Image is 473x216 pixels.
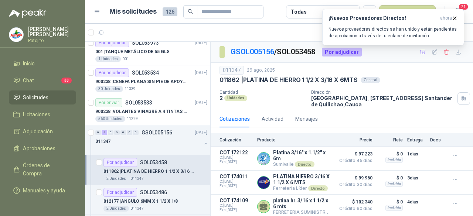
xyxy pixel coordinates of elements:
[273,198,331,209] p: platina hr. 3/16 x 1 1/2 x 6 mts
[377,198,403,206] p: $ 0
[23,110,50,119] span: Licitaciones
[102,130,107,135] div: 4
[220,76,358,84] p: 011862 | PLATINA DE HIERRO 1 1/2 X 3/16 X 6MTS
[329,26,458,39] p: Nuevos proveedores directos se han unido y están pendientes de aprobación a través de tu enlace d...
[9,107,76,121] a: Licitaciones
[142,130,172,135] p: GSOL005156
[220,184,253,188] span: Exp: [DATE]
[273,150,331,161] p: Platina 3/16" x 1.1/2" x 6m
[220,66,244,75] div: 011347
[125,86,136,92] p: 11339
[103,188,137,197] div: Por adjudicar
[220,155,253,160] span: C: [DATE]
[85,185,210,215] a: Por adjudicarSOL053486012177 |ANGULO 6MM X 1 1/2 X 1/82 Unidades011347
[120,130,126,135] div: 0
[430,137,445,143] p: Docs
[130,176,144,182] p: 011347
[311,90,455,95] p: Dirección
[379,5,436,18] button: Nueva solicitud
[23,127,53,136] span: Adjudicación
[28,38,76,43] p: Patojito
[258,176,270,189] img: Company Logo
[95,38,129,47] div: Por adjudicar
[9,28,23,42] img: Company Logo
[188,9,193,14] span: search
[23,59,35,68] span: Inicio
[85,35,210,65] a: Por adjudicarSOL053973[DATE] 001 |TANQUE METÁLICO DE 55 GLS1 Unidades001
[95,108,187,115] p: 900238 | VOLANTES VINAGRE A 4 TINTAS EN PROPALCOTE VER ARCHIVO ADJUNTO
[440,15,452,21] span: ahora
[95,130,101,135] div: 0
[103,206,129,212] div: 2 Unidades
[231,47,274,56] a: GSOL005156
[95,86,123,92] div: 30 Unidades
[311,95,455,107] p: [GEOGRAPHIC_DATA], [STREET_ADDRESS] Santander de Quilichao , Cauca
[329,15,437,21] h3: ¡Nuevos Proveedores Directos!
[336,198,372,206] span: $ 102.340
[23,186,65,195] span: Manuales y ayuda
[336,174,372,182] span: $ 99.960
[220,208,253,212] span: Exp: [DATE]
[220,160,253,164] span: Exp: [DATE]
[220,203,253,208] span: C: [DATE]
[377,150,403,158] p: $ 0
[140,160,167,165] p: SOL053458
[336,158,372,163] span: Crédito 45 días
[291,8,306,16] div: Todas
[95,78,187,85] p: 900238 | CENEFA PLANA SIN PIE DE APOYO DE ACUERDO A LA IMAGEN ADJUNTA
[103,168,195,175] p: 011862 | PLATINA DE HIERRO 1 1/2 X 3/16 X 6MTS
[28,27,76,37] p: [PERSON_NAME] [PERSON_NAME]
[195,129,207,136] p: [DATE]
[9,9,47,18] img: Logo peakr
[385,157,403,163] div: Incluido
[95,98,122,107] div: Por enviar
[385,181,403,187] div: Incluido
[336,206,372,211] span: Crédito 60 días
[103,158,137,167] div: Por adjudicar
[23,93,48,102] span: Solicitudes
[103,176,129,182] div: 2 Unidades
[9,56,76,71] a: Inicio
[322,48,362,56] div: Por adjudicar
[295,115,318,123] div: Mensajes
[195,69,207,76] p: [DATE]
[407,137,426,143] p: Entrega
[385,205,403,211] div: Incluido
[231,46,316,58] p: / SOL053458
[9,73,76,88] a: Chat30
[95,128,209,152] a: 0 4 0 0 0 0 0 GSOL005156[DATE] 011347
[273,209,331,215] p: FERRETERIA SUMINISTROS INDUSTRIALES SAS
[122,56,129,62] p: 001
[220,174,253,179] p: COT174011
[308,185,328,191] div: Directo
[95,138,110,145] p: 011347
[322,9,464,45] button: ¡Nuevos Proveedores Directos!ahora Nuevos proveedores directos se han unido y están pendientes de...
[336,182,372,187] span: Crédito 30 días
[247,67,275,74] p: 26 ago, 2025
[85,95,210,125] a: Por enviarSOL053533[DATE] 900238 |VOLANTES VINAGRE A 4 TINTAS EN PROPALCOTE VER ARCHIVO ADJUNTO56...
[9,141,76,155] a: Aprobaciones
[95,48,169,55] p: 001 | TANQUE METÁLICO DE 55 GLS
[132,70,159,75] p: SOL053534
[407,198,426,206] p: 4 días
[407,150,426,158] p: 1 días
[130,206,144,212] p: 011347
[103,198,178,205] p: 012177 | ANGULO 6MM X 1 1/2 X 1/8
[195,99,207,106] p: [DATE]
[220,90,305,95] p: Cantidad
[407,174,426,182] p: 3 días
[95,68,129,77] div: Por adjudicar
[109,6,157,17] h1: Mis solicitudes
[220,179,253,184] span: C: [DATE]
[9,90,76,104] a: Solicitudes
[458,3,469,10] span: 21
[220,150,253,155] p: COT172122
[258,152,270,165] img: Company Logo
[273,161,331,167] p: Sumivalle
[23,144,55,152] span: Aprobaciones
[220,95,223,101] p: 2
[361,77,380,83] div: General
[336,137,372,143] p: Precio
[257,137,331,143] p: Producto
[127,130,132,135] div: 0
